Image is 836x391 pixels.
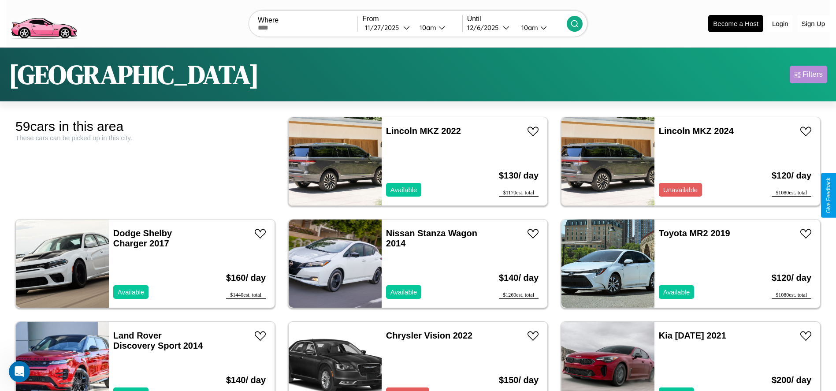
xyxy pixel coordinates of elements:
[9,361,30,382] iframe: Intercom live chat
[708,15,763,32] button: Become a Host
[499,190,539,197] div: $ 1170 est. total
[258,16,357,24] label: Where
[772,292,811,299] div: $ 1080 est. total
[390,184,417,196] p: Available
[659,126,734,136] a: Lincoln MKZ 2024
[467,23,503,32] div: 12 / 6 / 2025
[226,264,266,292] h3: $ 160 / day
[499,264,539,292] h3: $ 140 / day
[467,15,567,23] label: Until
[113,331,203,350] a: Land Rover Discovery Sport 2014
[15,119,275,134] div: 59 cars in this area
[415,23,438,32] div: 10am
[226,292,266,299] div: $ 1440 est. total
[386,331,472,340] a: Chrysler Vision 2022
[772,264,811,292] h3: $ 120 / day
[7,4,81,41] img: logo
[390,286,417,298] p: Available
[663,184,698,196] p: Unavailable
[517,23,540,32] div: 10am
[412,23,462,32] button: 10am
[797,15,829,32] button: Sign Up
[365,23,403,32] div: 11 / 27 / 2025
[514,23,567,32] button: 10am
[772,190,811,197] div: $ 1080 est. total
[772,162,811,190] h3: $ 120 / day
[386,228,477,248] a: Nissan Stanza Wagon 2014
[659,228,730,238] a: Toyota MR2 2019
[790,66,827,83] button: Filters
[803,70,823,79] div: Filters
[362,15,462,23] label: From
[118,286,145,298] p: Available
[499,162,539,190] h3: $ 130 / day
[15,134,275,142] div: These cars can be picked up in this city.
[386,126,461,136] a: Lincoln MKZ 2022
[362,23,412,32] button: 11/27/2025
[768,15,793,32] button: Login
[659,331,726,340] a: Kia [DATE] 2021
[663,286,690,298] p: Available
[113,228,172,248] a: Dodge Shelby Charger 2017
[9,56,259,93] h1: [GEOGRAPHIC_DATA]
[825,178,832,213] div: Give Feedback
[499,292,539,299] div: $ 1260 est. total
